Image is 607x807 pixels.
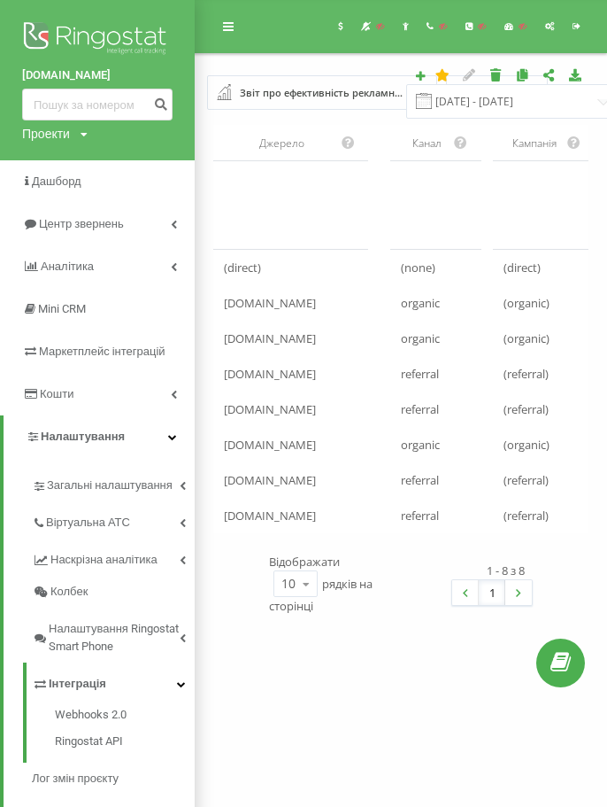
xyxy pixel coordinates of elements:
[515,68,530,81] i: Копіювати звіт
[269,554,340,570] span: Відображати
[55,706,127,724] span: Webhooks 2.0
[32,608,195,663] a: Налаштування Ringostat Smart Phone
[240,83,406,103] div: Звіт про ефективність рекламних кампаній
[503,363,549,384] span: (referral)
[479,580,505,605] a: 1
[224,505,316,526] span: [DOMAIN_NAME]
[32,501,195,539] a: Віртуальна АТС
[49,620,180,656] span: Налаштування Ringostat Smart Phone
[32,175,81,188] span: Дашборд
[401,292,440,314] span: organic
[401,257,435,278] span: (none)
[4,415,195,458] a: Налаштування
[41,260,94,273] span: Аналiтика
[41,430,125,443] span: Налаштування
[224,469,316,491] span: [DOMAIN_NAME]
[32,464,195,501] a: Загальні налаштування
[281,575,296,593] div: 10
[414,70,426,81] i: Створити звіт
[49,675,106,693] span: Інтеграція
[22,18,173,62] img: Ringostat logo
[46,514,130,532] span: Віртуальна АТС
[503,328,549,349] span: (organic)
[22,125,70,143] div: Проекти
[401,434,440,455] span: organic
[55,733,123,750] span: Ringostat API
[22,66,173,84] a: [DOMAIN_NAME]
[213,125,588,533] div: scrollable content
[542,68,557,81] i: Поділитися налаштуваннями звіту
[32,763,195,795] a: Лог змін проєкту
[224,399,316,420] span: [DOMAIN_NAME]
[55,706,195,728] a: Webhooks 2.0
[503,434,549,455] span: (organic)
[55,728,195,750] a: Ringostat API
[503,136,565,151] div: Кампанія
[435,68,450,81] i: Цей звіт буде завантажено першим при відкритті Аналітики. Ви можете призначити будь-який інший ва...
[503,257,541,278] span: (direct)
[38,302,86,315] span: Mini CRM
[503,469,549,491] span: (referral)
[22,89,173,120] input: Пошук за номером
[401,469,439,491] span: referral
[224,434,316,455] span: [DOMAIN_NAME]
[50,583,88,601] span: Колбек
[401,328,440,349] span: organic
[224,328,316,349] span: [DOMAIN_NAME]
[568,68,583,81] i: Завантажити звіт
[224,136,340,151] div: Джерело
[50,551,158,569] span: Наскрізна аналітика
[224,363,316,384] span: [DOMAIN_NAME]
[224,257,261,278] span: (direct)
[224,292,316,314] span: [DOMAIN_NAME]
[503,292,549,314] span: (organic)
[32,539,195,576] a: Наскрізна аналітика
[503,505,549,526] span: (referral)
[401,505,439,526] span: referral
[32,770,119,788] span: Лог змін проєкту
[32,576,195,608] a: Колбек
[39,345,165,358] span: Маркетплейс інтеграцій
[32,663,195,700] a: Інтеграція
[47,477,173,494] span: Загальні налаштування
[503,399,549,420] span: (referral)
[401,399,439,420] span: referral
[39,217,124,230] span: Центр звернень
[401,363,439,384] span: referral
[488,68,503,81] i: Видалити звіт
[401,136,453,151] div: Канал
[487,562,525,579] div: 1 - 8 з 8
[462,68,477,81] i: Редагувати звіт
[40,387,73,400] span: Кошти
